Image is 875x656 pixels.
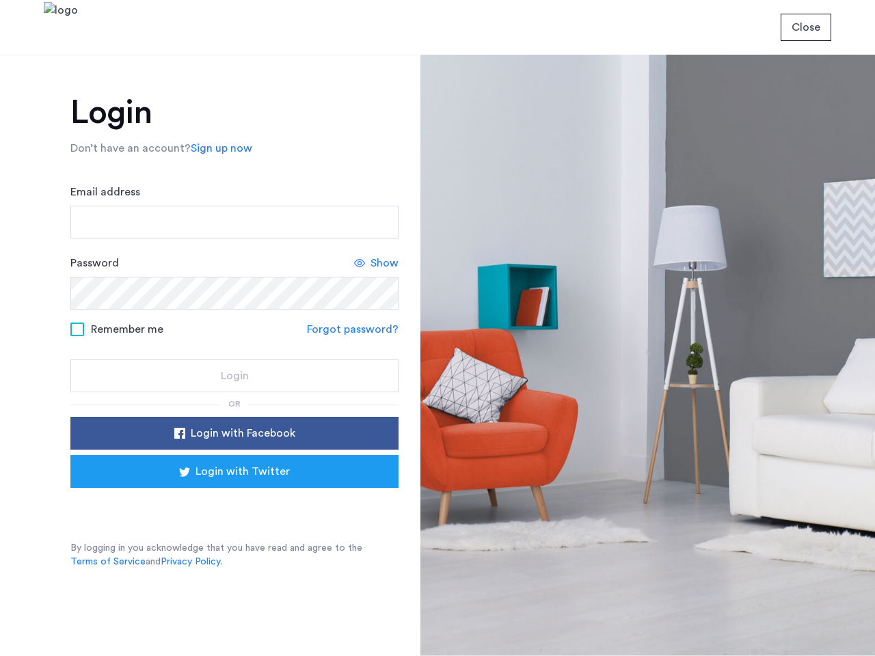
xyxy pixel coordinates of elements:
[70,184,140,200] label: Email address
[70,255,119,271] label: Password
[307,321,399,338] a: Forgot password?
[70,555,146,569] a: Terms of Service
[70,359,399,392] button: button
[70,143,191,154] span: Don’t have an account?
[228,400,241,408] span: or
[781,14,831,41] button: button
[70,455,399,488] button: button
[221,368,249,384] span: Login
[70,96,399,129] h1: Login
[371,255,399,271] span: Show
[191,425,295,441] span: Login with Facebook
[70,541,399,569] p: By logging in you acknowledge that you have read and agree to the and .
[70,417,399,450] button: button
[161,555,221,569] a: Privacy Policy
[191,140,252,156] a: Sign up now
[91,321,163,338] span: Remember me
[792,19,820,36] span: Close
[44,2,78,53] img: logo
[196,463,290,480] span: Login with Twitter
